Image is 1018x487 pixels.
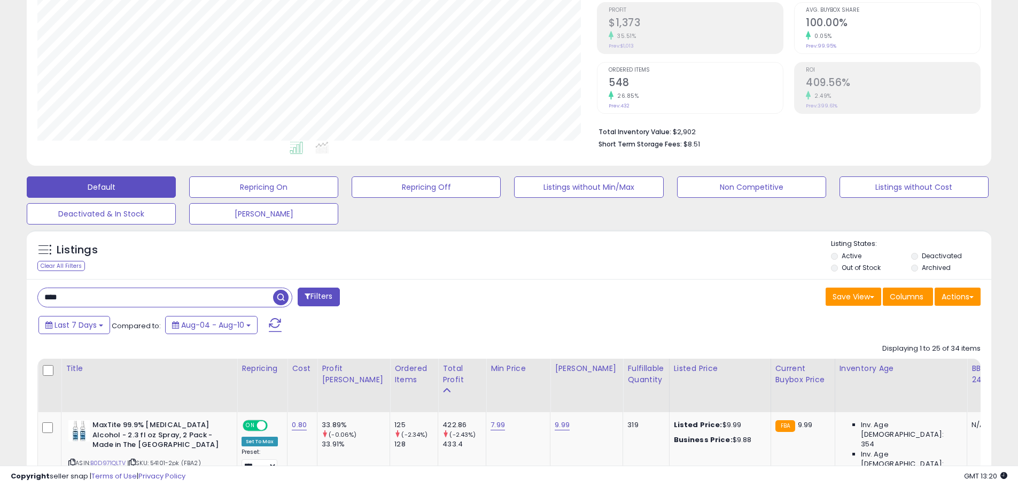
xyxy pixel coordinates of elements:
[674,435,733,445] b: Business Price:
[298,288,339,306] button: Filters
[491,420,505,430] a: 7.99
[292,420,307,430] a: 0.80
[394,420,438,430] div: 125
[964,471,1007,481] span: 2025-08-18 13:20 GMT
[806,43,836,49] small: Prev: 99.95%
[806,67,980,73] span: ROI
[599,127,671,136] b: Total Inventory Value:
[394,363,433,385] div: Ordered Items
[806,76,980,91] h2: 409.56%
[972,363,1011,385] div: BB Share 24h.
[861,450,959,469] span: Inv. Age [DEMOGRAPHIC_DATA]:
[775,420,795,432] small: FBA
[112,321,161,331] span: Compared to:
[811,92,832,100] small: 2.49%
[244,421,257,430] span: ON
[57,243,98,258] h5: Listings
[609,43,634,49] small: Prev: $1,013
[806,7,980,13] span: Avg. Buybox Share
[189,203,338,225] button: [PERSON_NAME]
[266,421,283,430] span: OFF
[609,67,783,73] span: Ordered Items
[92,420,222,453] b: MaxTite 99.9% [MEDICAL_DATA] Alcohol - 2.3 fl oz Spray, 2 Pack - Made in The [GEOGRAPHIC_DATA]
[394,439,438,449] div: 128
[609,103,630,109] small: Prev: 432
[27,176,176,198] button: Default
[677,176,826,198] button: Non Competitive
[181,320,244,330] span: Aug-04 - Aug-10
[401,430,428,439] small: (-2.34%)
[242,437,278,446] div: Set To Max
[555,420,570,430] a: 9.99
[972,420,1007,430] div: N/A
[242,449,279,473] div: Preset:
[514,176,663,198] button: Listings without Min/Max
[66,363,232,374] div: Title
[831,239,991,249] p: Listing States:
[861,420,959,439] span: Inv. Age [DEMOGRAPHIC_DATA]:
[442,439,486,449] div: 433.4
[491,363,546,374] div: Min Price
[883,288,933,306] button: Columns
[613,92,639,100] small: 26.85%
[806,103,837,109] small: Prev: 399.61%
[826,288,881,306] button: Save View
[599,140,682,149] b: Short Term Storage Fees:
[627,363,664,385] div: Fulfillable Quantity
[613,32,636,40] small: 35.51%
[189,176,338,198] button: Repricing On
[890,291,923,302] span: Columns
[165,316,258,334] button: Aug-04 - Aug-10
[599,125,973,137] li: $2,902
[775,363,830,385] div: Current Buybox Price
[449,430,476,439] small: (-2.43%)
[922,263,951,272] label: Archived
[811,32,832,40] small: 0.05%
[798,420,813,430] span: 9.99
[138,471,185,481] a: Privacy Policy
[674,363,766,374] div: Listed Price
[442,420,486,430] div: 422.86
[322,363,385,385] div: Profit [PERSON_NAME]
[627,420,660,430] div: 319
[322,420,390,430] div: 33.89%
[842,263,881,272] label: Out of Stock
[922,251,962,260] label: Deactivated
[329,430,356,439] small: (-0.06%)
[674,420,763,430] div: $9.99
[68,420,90,442] img: 415wKwy4WJL._SL40_.jpg
[352,176,501,198] button: Repricing Off
[609,76,783,91] h2: 548
[11,471,50,481] strong: Copyright
[609,7,783,13] span: Profit
[674,420,722,430] b: Listed Price:
[38,316,110,334] button: Last 7 Days
[242,363,283,374] div: Repricing
[861,439,874,449] span: 354
[91,471,137,481] a: Terms of Use
[674,435,763,445] div: $9.88
[935,288,981,306] button: Actions
[683,139,700,149] span: $8.51
[292,363,313,374] div: Cost
[609,17,783,31] h2: $1,373
[442,363,481,385] div: Total Profit
[27,203,176,225] button: Deactivated & In Stock
[882,344,981,354] div: Displaying 1 to 25 of 34 items
[11,471,185,482] div: seller snap | |
[840,176,989,198] button: Listings without Cost
[555,363,618,374] div: [PERSON_NAME]
[37,261,85,271] div: Clear All Filters
[806,17,980,31] h2: 100.00%
[322,439,390,449] div: 33.91%
[55,320,97,330] span: Last 7 Days
[842,251,861,260] label: Active
[840,363,962,374] div: Inventory Age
